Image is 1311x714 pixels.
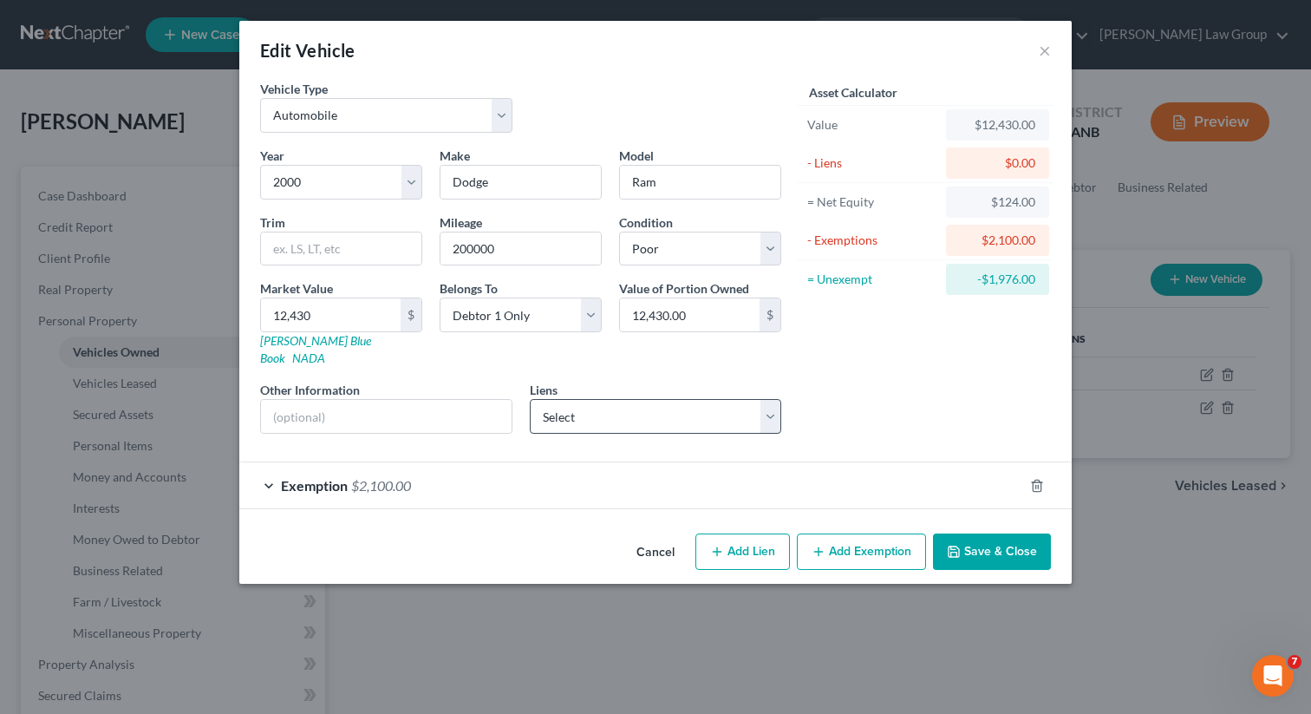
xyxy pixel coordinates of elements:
input: 0.00 [620,298,760,331]
button: Save & Close [933,534,1051,570]
input: ex. Nissan [440,166,601,199]
span: Exemption [281,477,348,494]
div: Edit Vehicle [260,38,355,62]
div: $ [760,298,780,331]
div: = Net Equity [807,193,938,211]
label: Liens [530,381,558,399]
button: × [1039,40,1051,61]
label: Market Value [260,279,333,298]
div: $2,100.00 [960,232,1035,249]
a: [PERSON_NAME] Blue Book [260,333,371,365]
iframe: Intercom live chat [1252,655,1294,697]
label: Trim [260,213,285,232]
input: (optional) [261,400,512,433]
div: $124.00 [960,193,1035,211]
label: Other Information [260,381,360,399]
label: Asset Calculator [809,83,897,102]
div: - Exemptions [807,232,938,249]
span: Make [440,148,470,163]
div: - Liens [807,154,938,172]
label: Year [260,147,284,165]
div: $12,430.00 [960,116,1035,134]
div: Value [807,116,938,134]
div: -$1,976.00 [960,271,1035,288]
input: ex. LS, LT, etc [261,233,421,265]
button: Add Lien [695,534,790,570]
div: $0.00 [960,154,1035,172]
div: $ [401,298,421,331]
label: Value of Portion Owned [619,279,749,298]
button: Add Exemption [797,534,926,570]
button: Cancel [623,535,688,570]
label: Mileage [440,213,482,232]
span: Belongs To [440,281,498,296]
input: ex. Altima [620,166,780,199]
input: -- [440,233,601,265]
span: 7 [1288,655,1301,669]
label: Vehicle Type [260,80,328,98]
a: NADA [292,350,325,365]
label: Condition [619,213,673,232]
span: $2,100.00 [351,477,411,494]
div: = Unexempt [807,271,938,288]
label: Model [619,147,654,165]
input: 0.00 [261,298,401,331]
